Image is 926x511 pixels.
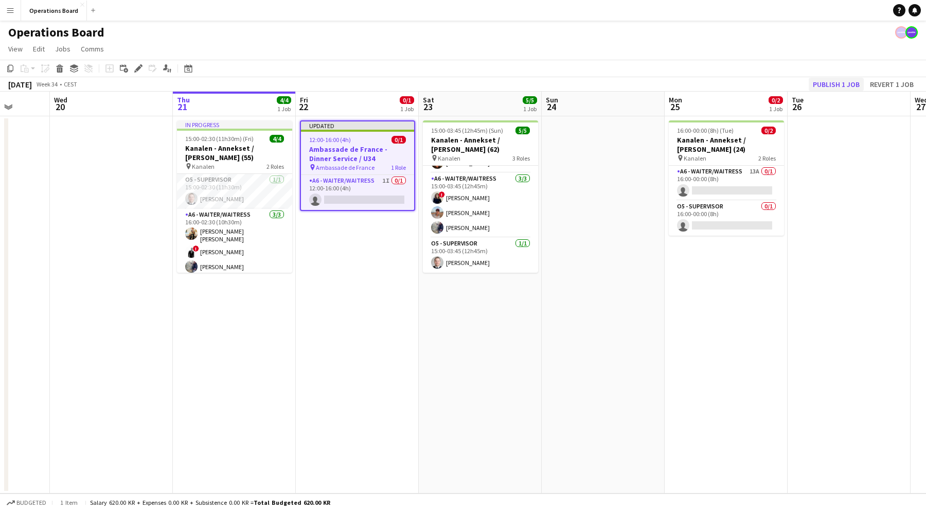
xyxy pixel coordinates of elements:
[431,127,503,134] span: 15:00-03:45 (12h45m) (Sun)
[64,80,77,88] div: CEST
[52,101,67,113] span: 20
[667,101,682,113] span: 25
[270,135,284,143] span: 4/4
[423,135,538,154] h3: Kanalen - Annekset / [PERSON_NAME] (62)
[177,120,292,129] div: In progress
[866,78,918,91] button: Revert 1 job
[8,44,23,54] span: View
[177,120,292,273] app-job-card: In progress15:00-02:30 (11h30m) (Fri)4/4Kanalen - Annekset / [PERSON_NAME] (55) Kanalen2 RolesO5 ...
[77,42,108,56] a: Comms
[421,101,434,113] span: 23
[81,44,104,54] span: Comms
[439,191,445,198] span: !
[177,174,292,209] app-card-role: O5 - SUPERVISOR1/115:00-02:30 (11h30m)[PERSON_NAME]
[761,127,776,134] span: 0/2
[301,121,414,130] div: Updated
[21,1,87,21] button: Operations Board
[546,95,558,104] span: Sun
[669,135,784,154] h3: Kanalen - Annekset / [PERSON_NAME] (24)
[790,101,804,113] span: 26
[192,163,215,170] span: Kanalen
[512,154,530,162] span: 3 Roles
[33,44,45,54] span: Edit
[185,135,254,143] span: 15:00-02:30 (11h30m) (Fri)
[316,164,375,171] span: Ambassade de France
[301,175,414,210] app-card-role: A6 - WAITER/WAITRESS1I0/112:00-16:00 (4h)
[300,95,308,104] span: Fri
[298,101,308,113] span: 22
[57,499,81,506] span: 1 item
[391,164,406,171] span: 1 Role
[4,42,27,56] a: View
[277,96,291,104] span: 4/4
[423,95,434,104] span: Sat
[90,499,330,506] div: Salary 620.00 KR + Expenses 0.00 KR + Subsistence 0.00 KR =
[16,499,46,506] span: Budgeted
[277,105,291,113] div: 1 Job
[669,95,682,104] span: Mon
[177,144,292,162] h3: Kanalen - Annekset / [PERSON_NAME] (55)
[54,95,67,104] span: Wed
[309,136,351,144] span: 12:00-16:00 (4h)
[423,120,538,273] app-job-card: 15:00-03:45 (12h45m) (Sun)5/5Kanalen - Annekset / [PERSON_NAME] (62) Kanalen3 RolesA6 - WAITER/WA...
[254,499,330,506] span: Total Budgeted 620.00 KR
[301,145,414,163] h3: Ambassade de France - Dinner Service / U34
[51,42,75,56] a: Jobs
[400,96,414,104] span: 0/1
[175,101,190,113] span: 21
[895,26,907,39] app-user-avatar: Support Team
[266,163,284,170] span: 2 Roles
[423,238,538,273] app-card-role: O5 - SUPERVISOR1/115:00-03:45 (12h45m)[PERSON_NAME]
[423,173,538,238] app-card-role: A6 - WAITER/WAITRESS3/315:00-03:45 (12h45m)![PERSON_NAME][PERSON_NAME][PERSON_NAME]
[758,154,776,162] span: 2 Roles
[544,101,558,113] span: 24
[677,127,734,134] span: 16:00-00:00 (8h) (Tue)
[792,95,804,104] span: Tue
[809,78,864,91] button: Publish 1 job
[523,96,537,104] span: 5/5
[8,79,32,90] div: [DATE]
[400,105,414,113] div: 1 Job
[515,127,530,134] span: 5/5
[769,96,783,104] span: 0/2
[5,497,48,508] button: Budgeted
[29,42,49,56] a: Edit
[193,245,199,252] span: !
[769,105,782,113] div: 1 Job
[391,136,406,144] span: 0/1
[177,209,292,277] app-card-role: A6 - WAITER/WAITRESS3/316:00-02:30 (10h30m)[PERSON_NAME] [PERSON_NAME] [PERSON_NAME]![PERSON_NAME...
[669,166,784,201] app-card-role: A6 - WAITER/WAITRESS13A0/116:00-00:00 (8h)
[8,25,104,40] h1: Operations Board
[669,120,784,236] app-job-card: 16:00-00:00 (8h) (Tue)0/2Kanalen - Annekset / [PERSON_NAME] (24) Kanalen2 RolesA6 - WAITER/WAITRE...
[34,80,60,88] span: Week 34
[905,26,918,39] app-user-avatar: Support Team
[684,154,706,162] span: Kanalen
[438,154,460,162] span: Kanalen
[300,120,415,211] app-job-card: Updated12:00-16:00 (4h)0/1Ambassade de France - Dinner Service / U34 Ambassade de France1 RoleA6 ...
[523,105,537,113] div: 1 Job
[55,44,70,54] span: Jobs
[669,201,784,236] app-card-role: O5 - SUPERVISOR0/116:00-00:00 (8h)
[177,95,190,104] span: Thu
